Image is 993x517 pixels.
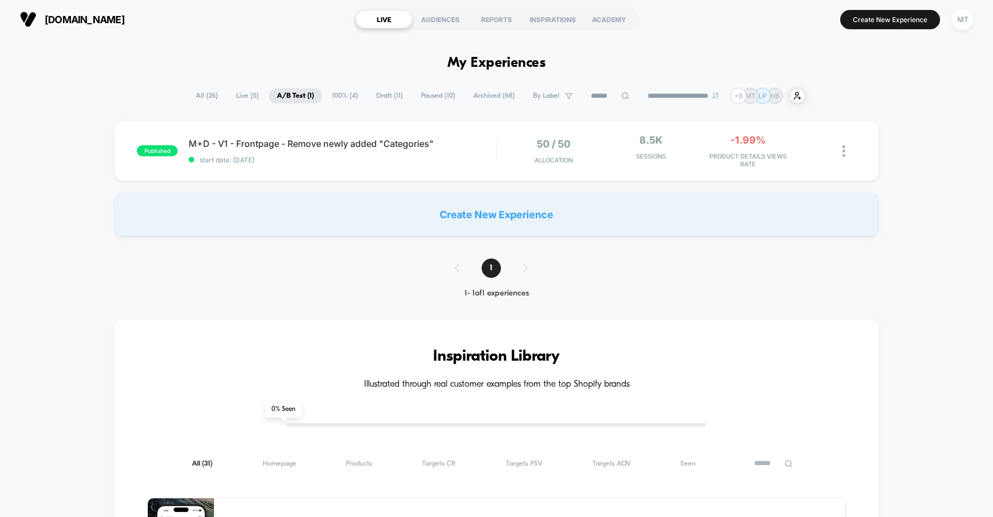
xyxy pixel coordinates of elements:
[422,460,456,468] span: Targets CR
[137,145,178,156] span: published
[730,134,766,146] span: -1.99%
[192,460,212,468] span: All
[263,460,296,468] span: Homepage
[842,145,845,157] img: close
[45,14,125,25] span: [DOMAIN_NAME]
[759,92,767,100] p: LP
[189,138,496,149] span: M+D - V1 - Frontpage - Remove newly added "Categories"
[147,379,846,390] h4: Illustrated through real customer examples from the top Shopify brands
[468,10,525,28] div: REPORTS
[952,9,973,30] div: MT
[840,10,940,29] button: Create New Experience
[188,88,226,103] span: All ( 26 )
[269,88,322,103] span: A/B Test ( 1 )
[680,460,696,468] span: Seen
[444,289,550,298] div: 1 - 1 of 1 experiences
[147,348,846,366] h3: Inspiration Library
[17,10,128,28] button: [DOMAIN_NAME]
[506,460,542,468] span: Targets PSV
[537,138,570,150] span: 50 / 50
[592,460,631,468] span: Targets AOV
[745,92,756,100] p: MT
[447,55,546,71] h1: My Experiences
[346,460,372,468] span: Products
[189,156,496,164] span: start date: [DATE]
[702,152,794,168] span: PRODUCT DETAILS VIEWS RATE
[605,152,697,160] span: Sessions
[730,88,746,104] div: + 6
[368,88,411,103] span: Draft ( 11 )
[20,11,36,28] img: Visually logo
[228,88,267,103] span: Live ( 5 )
[413,88,463,103] span: Paused ( 10 )
[356,10,412,28] div: LIVE
[412,10,468,28] div: AUDIENCES
[202,460,212,467] span: ( 31 )
[639,134,663,146] span: 8.5k
[535,156,573,164] span: Allocation
[948,8,976,31] button: MT
[525,10,581,28] div: INSPIRATIONS
[533,92,559,100] span: By Label
[465,88,523,103] span: Archived ( 68 )
[770,92,780,100] p: HB
[324,88,366,103] span: 100% ( 4 )
[581,10,637,28] div: ACADEMY
[482,258,501,278] span: 1
[114,192,879,236] div: Create New Experience
[265,401,302,418] span: 0 % Seen
[712,92,719,99] img: end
